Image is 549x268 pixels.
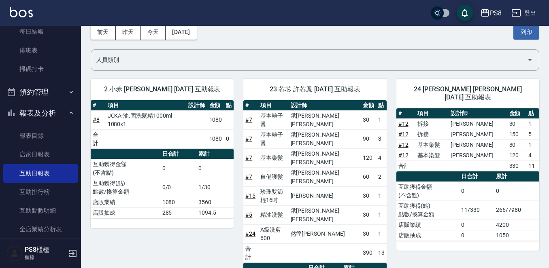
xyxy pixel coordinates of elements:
[116,25,141,40] button: 昨天
[415,150,449,160] td: 基本染髮
[224,129,234,148] td: 0
[459,230,494,241] td: 0
[361,205,376,224] td: 30
[361,129,376,148] td: 90
[289,167,361,186] td: 承[PERSON_NAME][PERSON_NAME]
[361,110,376,129] td: 30
[507,150,526,160] td: 120
[166,25,196,40] button: [DATE]
[160,149,196,159] th: 日合計
[415,108,449,119] th: 項目
[186,100,207,111] th: 設計師
[245,135,252,142] a: #7
[196,149,234,159] th: 累計
[459,181,494,200] td: 0
[376,110,387,129] td: 1
[91,149,234,218] table: a dense table
[93,116,100,123] a: #8
[459,171,494,182] th: 日合計
[245,230,255,237] a: #24
[196,178,234,197] td: 1/30
[243,100,258,111] th: #
[494,219,539,230] td: 4200
[243,100,386,263] table: a dense table
[258,205,289,224] td: 精油洗髮
[398,152,409,158] a: #12
[106,100,186,111] th: 項目
[361,186,376,205] td: 30
[245,211,252,218] a: #5
[289,224,361,243] td: 然徨[PERSON_NAME]
[245,192,255,199] a: #15
[207,100,224,111] th: 金額
[258,110,289,129] td: 基本離子燙
[396,230,459,241] td: 店販抽成
[523,53,536,66] button: Open
[457,5,473,21] button: save
[459,219,494,230] td: 0
[160,178,196,197] td: 0/0
[258,100,289,111] th: 項目
[396,171,539,241] table: a dense table
[396,219,459,230] td: 店販業績
[376,224,387,243] td: 1
[289,129,361,148] td: 承[PERSON_NAME][PERSON_NAME]
[3,103,78,124] button: 報表及分析
[376,186,387,205] td: 1
[258,186,289,205] td: 珍珠雙節棍16吋
[91,178,160,197] td: 互助獲得(點) 點數/換算金額
[526,160,539,171] td: 11
[376,205,387,224] td: 1
[526,108,539,119] th: 點
[3,127,78,145] a: 報表目錄
[376,129,387,148] td: 3
[94,53,523,67] input: 人員名稱
[459,200,494,219] td: 11/330
[3,82,78,103] button: 預約管理
[398,141,409,148] a: #12
[160,207,196,218] td: 285
[494,171,539,182] th: 累計
[258,148,289,167] td: 基本染髮
[507,129,526,139] td: 150
[25,254,66,261] p: 櫃檯
[415,139,449,150] td: 基本染髮
[415,129,449,139] td: 拆接
[494,181,539,200] td: 0
[3,183,78,201] a: 互助排行榜
[396,108,539,171] table: a dense table
[361,148,376,167] td: 120
[258,129,289,148] td: 基本離子燙
[490,8,502,18] div: PS8
[449,139,507,150] td: [PERSON_NAME]
[207,129,224,148] td: 1080
[258,167,289,186] td: 自備護髮
[526,129,539,139] td: 5
[289,205,361,224] td: 承[PERSON_NAME][PERSON_NAME]
[376,167,387,186] td: 2
[91,129,106,148] td: 合計
[91,25,116,40] button: 前天
[449,150,507,160] td: [PERSON_NAME]
[507,139,526,150] td: 30
[396,108,415,119] th: #
[396,200,459,219] td: 互助獲得(點) 點數/換算金額
[398,131,409,137] a: #12
[361,167,376,186] td: 60
[289,110,361,129] td: 承[PERSON_NAME][PERSON_NAME]
[243,243,258,262] td: 合計
[160,159,196,178] td: 0
[361,224,376,243] td: 30
[3,41,78,60] a: 排班表
[449,118,507,129] td: [PERSON_NAME]
[289,186,361,205] td: [PERSON_NAME]
[376,100,387,111] th: 點
[91,207,160,218] td: 店販抽成
[3,145,78,164] a: 店家日報表
[289,100,361,111] th: 設計師
[245,173,252,180] a: #7
[376,148,387,167] td: 4
[245,154,252,161] a: #7
[258,224,289,243] td: A級洗剪600
[224,100,234,111] th: 點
